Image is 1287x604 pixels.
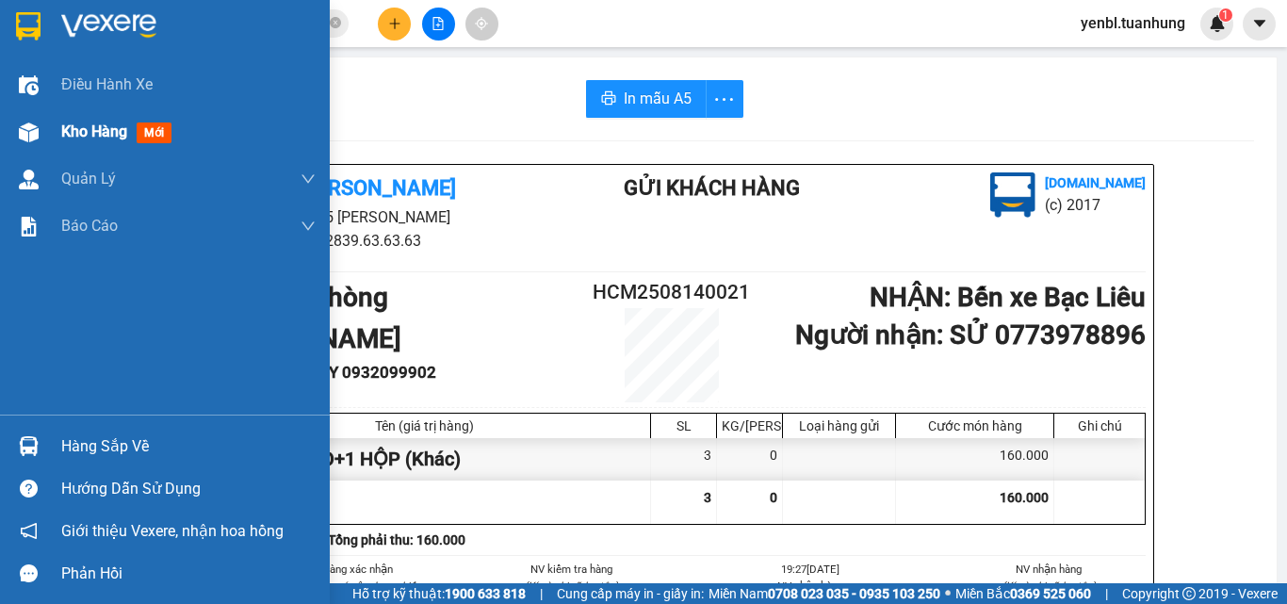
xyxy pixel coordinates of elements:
button: plus [378,8,411,41]
span: 3 [704,490,711,505]
li: 85 [PERSON_NAME] [8,41,359,65]
span: Báo cáo [61,214,118,237]
strong: 1900 633 818 [445,586,526,601]
button: printerIn mẫu A5 [586,80,707,118]
span: more [707,88,742,111]
span: yenbl.tuanhung [1066,11,1200,35]
span: copyright [1182,587,1196,600]
span: down [301,171,316,187]
span: down [301,219,316,234]
span: environment [108,45,123,60]
img: icon-new-feature [1209,15,1226,32]
span: aim [475,17,488,30]
div: SL [656,418,711,433]
div: Loại hàng gửi [788,418,890,433]
span: | [1105,583,1108,604]
span: Quản Lý [61,167,116,190]
b: [PERSON_NAME] [298,176,456,200]
span: plus [388,17,401,30]
span: message [20,564,38,582]
span: | [540,583,543,604]
i: (Kí và ghi rõ họ tên) [1002,580,1096,593]
div: Ghi chú [1059,418,1140,433]
span: file-add [432,17,445,30]
span: Giới thiệu Vexere, nhận hoa hồng [61,519,284,543]
div: 0 [717,438,783,481]
div: Phản hồi [61,560,316,588]
b: [DOMAIN_NAME] [1045,175,1146,190]
span: 160.000 [1000,490,1049,505]
span: ⚪️ [945,590,951,597]
h2: HCM2508140021 [593,277,751,308]
span: In mẫu A5 [624,87,692,110]
button: caret-down [1243,8,1276,41]
div: 1 CUỘN+1 BAO+1 HỘP (Khác) [199,438,651,481]
img: logo-vxr [16,12,41,41]
span: mới [137,122,171,143]
button: aim [465,8,498,41]
img: solution-icon [19,217,39,237]
span: Kho hàng [61,122,127,140]
b: Tổng phải thu: 160.000 [328,532,465,547]
span: phone [108,69,123,84]
li: 02839.63.63.63 [8,65,359,89]
b: GỬI : Bến xe Bạc Liêu [8,118,258,149]
span: Hỗ trợ kỹ thuật: [352,583,526,604]
span: close-circle [330,15,341,33]
li: Người gửi hàng xác nhận [236,561,430,578]
button: file-add [422,8,455,41]
li: NV nhận hàng [953,561,1147,578]
button: more [706,80,743,118]
li: NV kiểm tra hàng [475,561,669,578]
span: printer [601,90,616,108]
li: 85 [PERSON_NAME] [198,205,548,229]
div: KG/[PERSON_NAME] [722,418,777,433]
img: logo.jpg [990,172,1035,218]
div: Hàng sắp về [61,433,316,461]
span: 1 [1222,8,1229,22]
li: NV nhận hàng [713,578,907,595]
span: question-circle [20,480,38,498]
strong: 0708 023 035 - 0935 103 250 [768,586,940,601]
div: 3 [651,438,717,481]
li: (c) 2017 [1045,193,1146,217]
strong: 0369 525 060 [1010,586,1091,601]
b: Gửi khách hàng [624,176,800,200]
b: NHẬN : Bến xe Bạc Liêu [870,282,1146,313]
span: Điều hành xe [61,73,153,96]
div: Hướng dẫn sử dụng [61,475,316,503]
div: Cước món hàng [901,418,1049,433]
span: Miền Bắc [955,583,1091,604]
span: close-circle [330,17,341,28]
li: 02839.63.63.63 [198,229,548,253]
img: warehouse-icon [19,436,39,456]
span: caret-down [1251,15,1268,32]
li: 19:27[DATE] [713,561,907,578]
i: (Kí và ghi rõ họ tên) [524,580,618,593]
img: warehouse-icon [19,170,39,189]
span: Cung cấp máy in - giấy in: [557,583,704,604]
span: Miền Nam [709,583,940,604]
span: notification [20,522,38,540]
img: warehouse-icon [19,122,39,142]
b: Người nhận : SỬ 0773978896 [795,319,1146,351]
sup: 1 [1219,8,1232,22]
b: [PERSON_NAME] [108,12,267,36]
span: 0 [770,490,777,505]
img: warehouse-icon [19,75,39,95]
div: 160.000 [896,438,1054,481]
div: Tên (giá trị hàng) [204,418,645,433]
